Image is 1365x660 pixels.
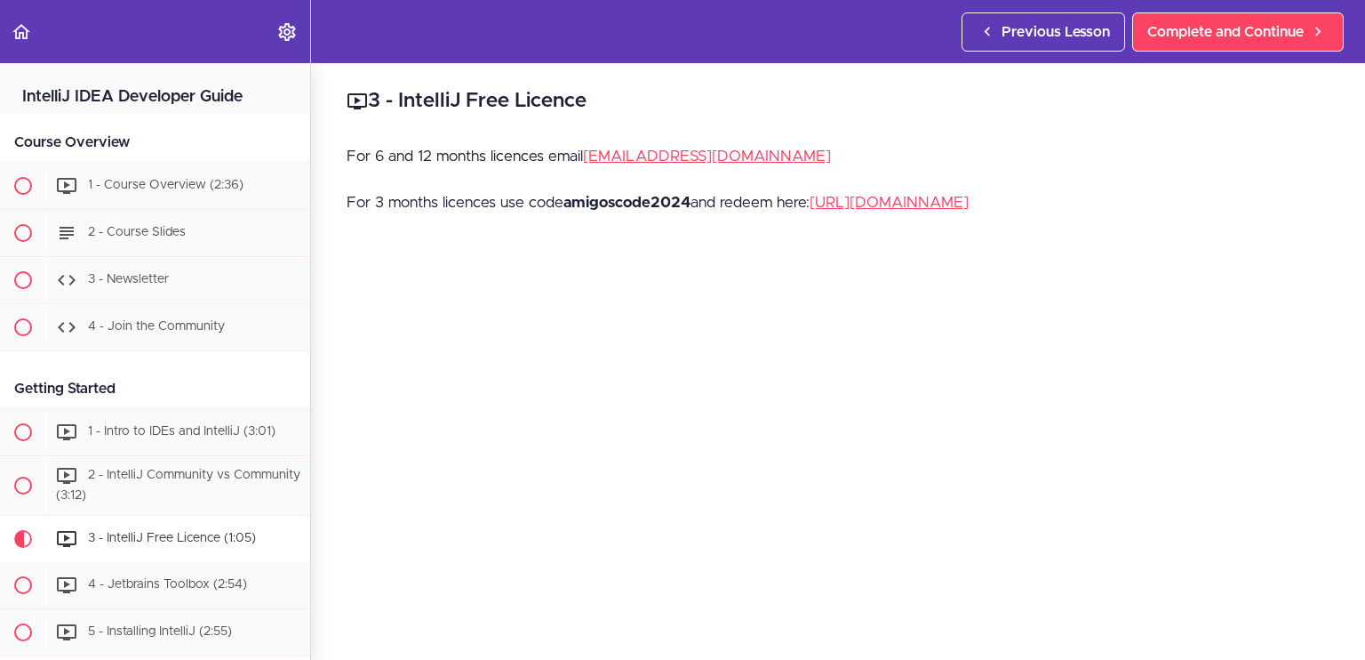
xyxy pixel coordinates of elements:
span: 5 - Installing IntelliJ (2:55) [88,625,232,638]
span: 4 - Jetbrains Toolbox (2:54) [88,578,247,591]
svg: Settings Menu [276,21,298,43]
p: For 6 and 12 months licences email [347,143,1329,170]
a: Complete and Continue [1132,12,1344,52]
h2: 3 - IntelliJ Free Licence [347,86,1329,117]
span: Previous Lesson [1002,21,1110,43]
a: [URL][DOMAIN_NAME] [810,195,969,210]
span: 3 - IntelliJ Free Licence (1:05) [88,532,256,544]
svg: Back to course curriculum [11,21,32,43]
a: Previous Lesson [962,12,1125,52]
span: 1 - Intro to IDEs and IntelliJ (3:01) [88,425,275,438]
span: 2 - Course Slides [88,226,186,238]
a: [EMAIL_ADDRESS][DOMAIN_NAME] [583,149,831,164]
span: 1 - Course Overview (2:36) [88,179,243,191]
span: 4 - Join the Community [88,320,225,333]
p: For 3 months licences use code and redeem here: [347,189,1329,216]
strong: amigoscode2024 [563,195,690,210]
span: 2 - IntelliJ Community vs Community (3:12) [56,469,300,502]
span: 3 - Newsletter [88,273,169,286]
span: Complete and Continue [1147,21,1304,43]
